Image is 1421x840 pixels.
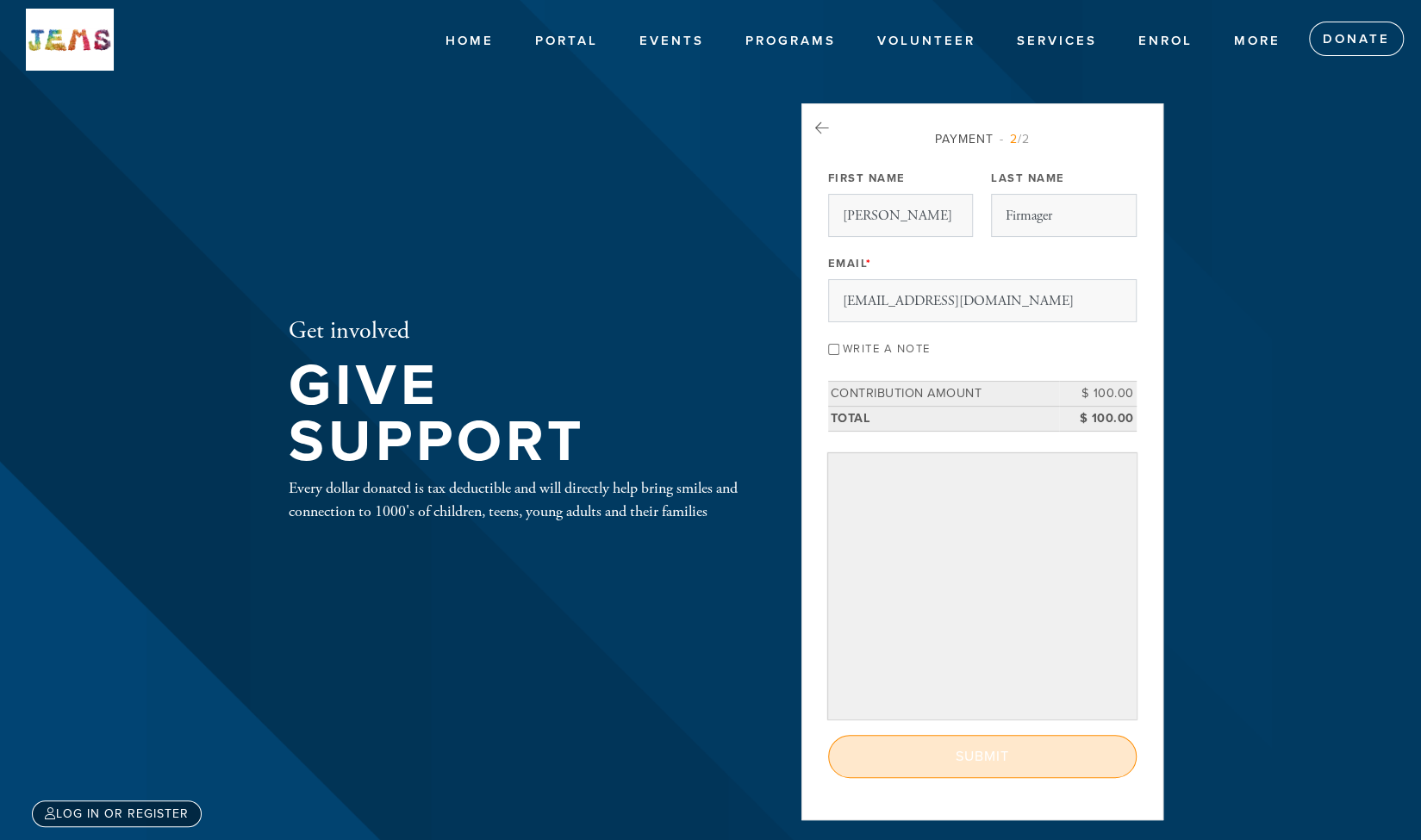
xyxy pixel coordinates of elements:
label: Write a note [843,342,931,356]
span: 2 [1010,132,1018,146]
iframe: Secure payment input frame [832,457,1133,716]
span: This field is required. [866,257,872,271]
div: Every dollar donated is tax deductible and will directly help bring smiles and connection to 1000... [289,476,745,523]
span: /2 [1000,132,1030,146]
label: Email [828,256,872,271]
h2: Get involved [289,317,745,346]
a: Portal [522,25,611,58]
a: Log in or register [32,800,202,827]
td: $ 100.00 [1059,382,1137,407]
td: Total [828,406,1059,431]
h1: Give Support [289,358,745,470]
a: Events [626,25,717,58]
label: Last Name [991,171,1065,186]
div: Payment [828,130,1137,148]
a: More [1221,25,1293,58]
td: $ 100.00 [1059,406,1137,431]
a: Home [433,25,507,58]
a: Enrol [1125,25,1206,58]
label: First Name [828,171,906,186]
a: Programs [732,25,849,58]
a: Volunteer [864,25,988,58]
a: Donate [1309,22,1404,56]
td: Contribution Amount [828,382,1059,407]
a: Services [1004,25,1110,58]
img: New%20test.jpg [26,9,114,71]
input: Submit [828,735,1137,778]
